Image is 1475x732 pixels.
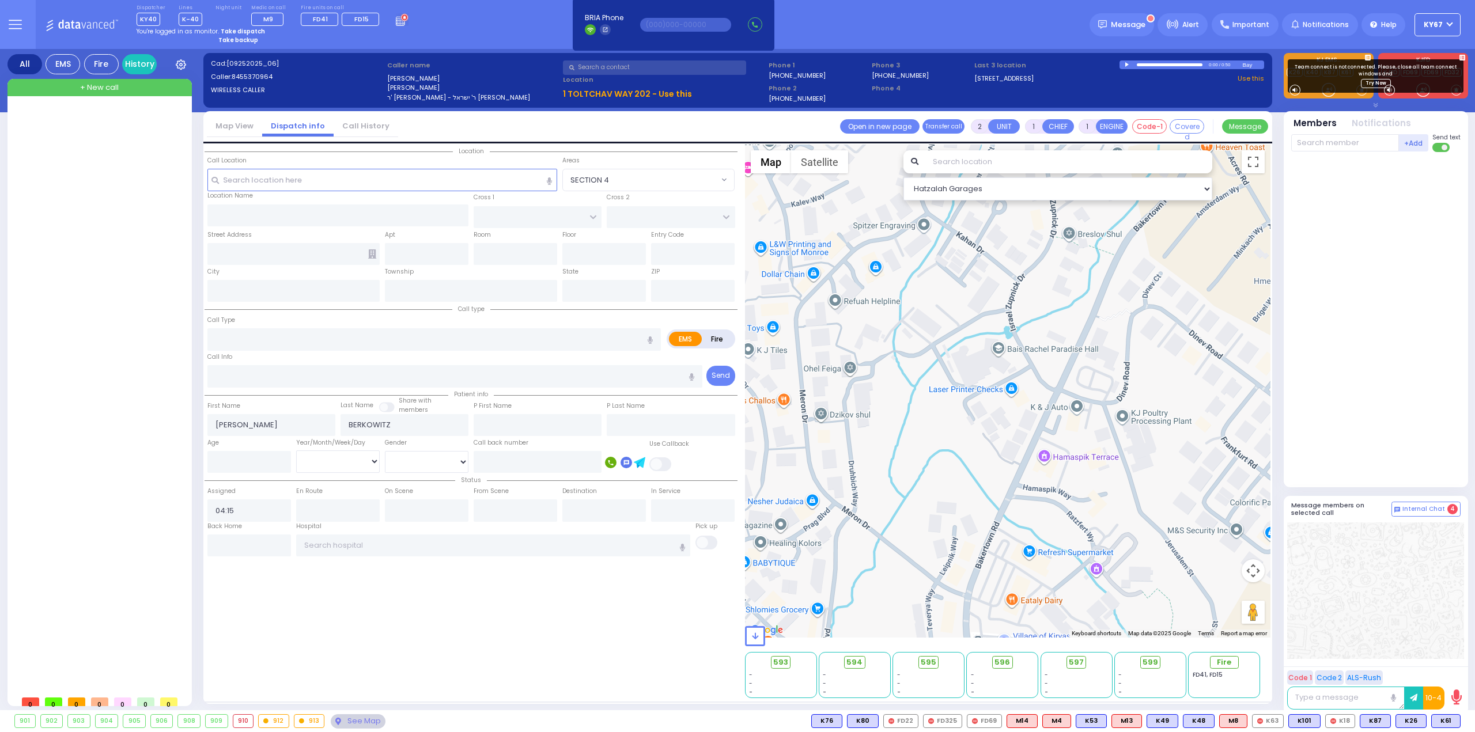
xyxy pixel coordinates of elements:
input: Search location here [207,169,558,191]
span: Notifications [1303,20,1349,30]
label: EMS [669,332,702,346]
span: - [897,679,901,688]
a: Map View [207,120,262,131]
span: K-40 [179,13,202,26]
span: Phone 2 [769,84,868,93]
button: +Add [1399,134,1429,151]
span: Phone 3 [872,60,971,70]
div: M13 [1111,714,1142,728]
label: [PERSON_NAME] [387,83,559,93]
img: red-radio-icon.svg [1257,718,1263,724]
div: 906 [151,715,173,727]
div: 909 [206,715,228,727]
a: Open in new page [840,119,920,134]
a: Dispatch info [262,120,334,131]
button: Show street map [751,150,791,173]
label: Turn off text [1432,142,1451,153]
span: - [1118,688,1122,696]
span: - [897,688,901,696]
div: Bay [1242,60,1264,69]
span: 0 [91,697,108,706]
label: KJFD [1378,57,1468,65]
a: Use this [1238,74,1264,84]
label: Age [207,438,219,447]
div: FD69 [967,714,1002,728]
span: 8455370964 [232,72,273,81]
div: K49 [1147,714,1178,728]
a: History [122,54,157,74]
span: members [399,405,428,414]
span: M9 [263,14,273,24]
button: Map camera controls [1242,559,1265,582]
a: K26 [1287,68,1303,77]
button: Internal Chat 4 [1391,502,1461,517]
label: [PERSON_NAME] [387,74,559,84]
span: 0 [160,697,177,706]
img: message.svg [1098,20,1107,29]
input: (000)000-00000 [640,18,731,32]
div: 912 [259,715,289,727]
button: Transfer call [922,119,965,134]
span: - [1045,670,1048,679]
label: [PHONE_NUMBER] [872,71,929,79]
button: Code 1 [1287,670,1313,685]
div: 904 [96,715,118,727]
div: K61 [1431,714,1461,728]
button: CHIEF [1042,119,1074,134]
span: + New call [80,82,119,93]
label: Location [563,75,765,85]
label: Night unit [215,5,241,12]
div: ALS [1111,714,1142,728]
span: - [897,670,901,679]
button: UNIT [988,119,1020,134]
h5: Message members on selected call [1291,502,1391,517]
label: [PHONE_NUMBER] [769,94,826,103]
label: City [207,267,220,276]
span: Send text [1432,133,1461,142]
div: K76 [811,714,842,728]
div: 903 [68,715,90,727]
img: red-radio-icon.svg [1330,718,1336,724]
div: Fire [84,54,119,74]
span: - [1045,688,1048,696]
label: Call Location [207,156,247,165]
div: BLS [1183,714,1215,728]
span: 0 [45,697,62,706]
div: 913 [294,715,324,727]
div: K53 [1076,714,1107,728]
span: - [749,688,752,696]
img: red-radio-icon.svg [972,718,978,724]
div: 910 [233,715,254,727]
span: Other building occupants [368,249,376,259]
label: WIRELESS CALLER [211,85,383,95]
div: K80 [847,714,879,728]
label: First Name [207,401,240,411]
span: 594 [846,657,863,668]
div: ALS [1042,714,1071,728]
button: 10-4 [1423,687,1444,710]
a: Try Now [1361,79,1391,88]
div: BLS [811,714,842,728]
label: Fire units on call [301,5,383,12]
div: K18 [1325,714,1355,728]
label: Caller name [387,60,559,70]
span: - [971,679,974,688]
label: P Last Name [607,401,645,411]
label: Pick up [695,522,717,531]
label: ZIP [651,267,660,276]
button: Members [1294,117,1337,130]
label: Use Callback [649,439,689,449]
label: ר' [PERSON_NAME] - ר' ישראל [PERSON_NAME] [387,93,559,103]
label: Call back number [474,438,528,447]
input: Search location [925,150,1213,173]
span: 4 [1447,504,1458,514]
span: KY67 [1424,20,1443,30]
span: Help [1381,20,1397,30]
label: Cross 2 [607,193,630,202]
label: [PHONE_NUMBER] [769,71,826,79]
input: Search member [1291,134,1399,151]
span: 0 [22,697,39,706]
span: 597 [1069,657,1084,668]
label: Location Name [207,191,253,200]
label: KJ EMS... [1284,57,1374,65]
